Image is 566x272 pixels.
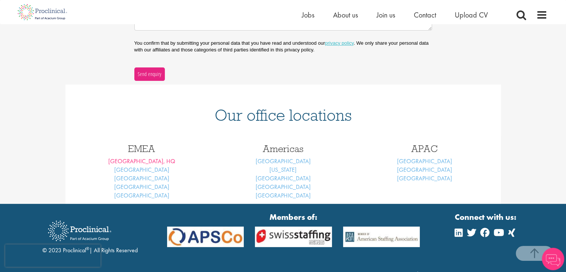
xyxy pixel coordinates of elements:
h3: APAC [359,144,490,154]
a: [GEOGRAPHIC_DATA] [256,157,311,165]
span: Send enquiry [137,70,162,78]
a: privacy policy [325,40,354,46]
a: [GEOGRAPHIC_DATA] [114,166,169,174]
a: [GEOGRAPHIC_DATA] [114,192,169,199]
a: Contact [414,10,436,20]
img: Chatbot [542,248,564,270]
button: Send enquiry [134,67,165,81]
strong: Members of: [167,211,420,223]
div: © 2023 Proclinical | All Rights Reserved [42,215,138,255]
a: About us [333,10,358,20]
strong: Connect with us: [455,211,518,223]
img: APSCo [338,227,426,247]
a: [GEOGRAPHIC_DATA] [256,192,311,199]
h1: Our office locations [77,107,490,123]
a: Upload CV [455,10,488,20]
h3: Americas [218,144,348,154]
a: [GEOGRAPHIC_DATA] [397,174,452,182]
a: [GEOGRAPHIC_DATA], HQ [108,157,175,165]
h3: EMEA [77,144,207,154]
a: [GEOGRAPHIC_DATA] [114,183,169,191]
a: [GEOGRAPHIC_DATA] [256,183,311,191]
a: [US_STATE] [269,166,297,174]
img: APSCo [162,227,250,247]
a: [GEOGRAPHIC_DATA] [397,157,452,165]
iframe: reCAPTCHA [5,244,100,267]
img: Proclinical Recruitment [42,215,117,246]
img: APSCo [249,227,338,247]
a: Join us [377,10,395,20]
a: [GEOGRAPHIC_DATA] [397,166,452,174]
a: Jobs [302,10,314,20]
a: [GEOGRAPHIC_DATA] [256,174,311,182]
p: You confirm that by submitting your personal data that you have read and understood our . We only... [134,40,432,53]
a: [GEOGRAPHIC_DATA] [114,174,169,182]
